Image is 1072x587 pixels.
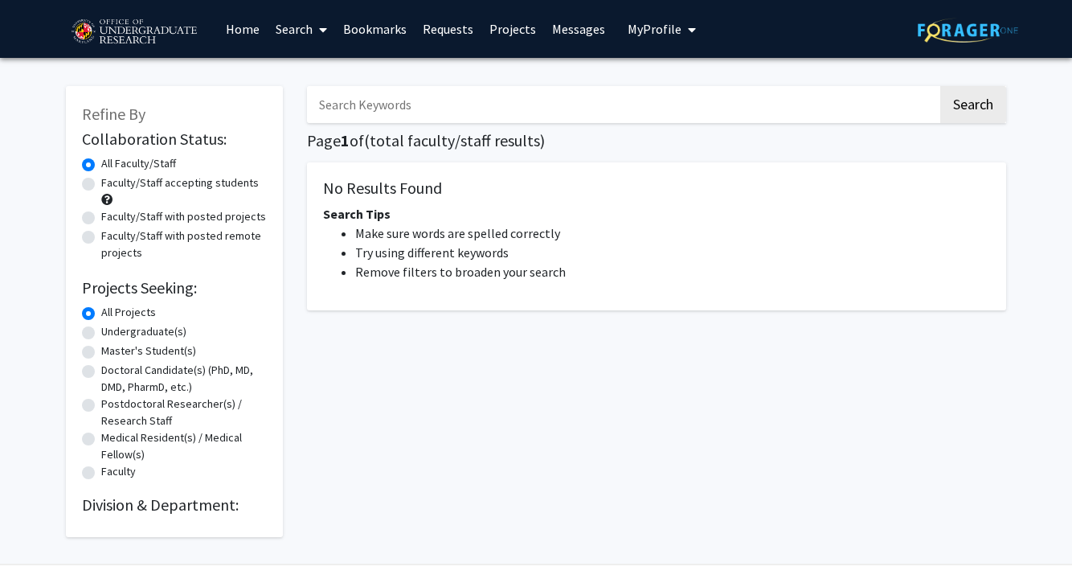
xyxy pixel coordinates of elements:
[82,495,267,515] h2: Division & Department:
[415,1,481,57] a: Requests
[101,396,267,429] label: Postdoctoral Researcher(s) / Research Staff
[101,155,176,172] label: All Faculty/Staff
[307,131,1006,150] h1: Page of ( total faculty/staff results)
[355,243,990,262] li: Try using different keywords
[66,12,202,52] img: University of Maryland Logo
[82,278,267,298] h2: Projects Seeking:
[355,262,990,281] li: Remove filters to broaden your search
[82,129,267,149] h2: Collaboration Status:
[101,343,196,359] label: Master's Student(s)
[323,179,990,198] h5: No Results Found
[101,362,267,396] label: Doctoral Candidate(s) (PhD, MD, DMD, PharmD, etc.)
[918,18,1018,43] img: ForagerOne Logo
[82,104,145,124] span: Refine By
[307,86,938,123] input: Search Keywords
[101,174,259,191] label: Faculty/Staff accepting students
[940,86,1006,123] button: Search
[341,130,350,150] span: 1
[101,429,267,463] label: Medical Resident(s) / Medical Fellow(s)
[323,206,391,222] span: Search Tips
[628,21,681,37] span: My Profile
[101,323,186,340] label: Undergraduate(s)
[355,224,990,243] li: Make sure words are spelled correctly
[307,326,1006,363] nav: Page navigation
[335,1,415,57] a: Bookmarks
[544,1,613,57] a: Messages
[268,1,335,57] a: Search
[218,1,268,57] a: Home
[101,463,136,480] label: Faculty
[101,304,156,321] label: All Projects
[101,228,267,261] label: Faculty/Staff with posted remote projects
[481,1,544,57] a: Projects
[101,208,266,225] label: Faculty/Staff with posted projects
